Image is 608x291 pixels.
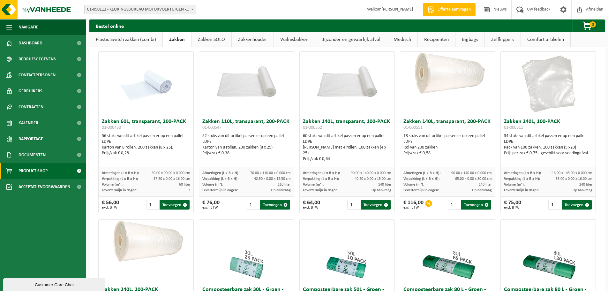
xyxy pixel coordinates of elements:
[521,32,570,47] a: Comfort artikelen
[102,145,190,150] div: Karton van 8 rollen, 200 zakken (8 x 25).
[451,171,492,175] span: 90.00 x 140.00 x 0.000 cm
[403,200,424,210] div: € 116,00
[84,5,196,14] span: 01-050112 - KEURINGSBUREAU MOTORVOERTUIGEN - OOSTENDE
[485,32,521,47] a: Zelfkippers
[146,200,159,210] input: 1
[303,133,391,162] div: 60 stuks van dit artikel passen er op een pallet
[550,171,592,175] span: 116.00 x 145.00 x 0.000 cm
[504,188,539,192] span: Levertermijn in dagen:
[102,206,119,210] span: excl. BTW
[303,156,391,162] div: Prijs/zak € 0,64
[102,183,123,187] span: Volume (m³):
[504,133,592,156] div: 34 stuks van dit artikel passen er op een pallet
[19,83,42,99] span: Gebruikers
[403,206,424,210] span: excl. BTW
[589,21,596,27] span: 0
[556,177,592,181] span: 53.00 x 0.00 x 16.00 cm
[215,220,279,284] img: 01-001000
[154,177,190,181] span: 37.50 x 0.00 x 16.00 cm
[303,200,320,210] div: € 64,00
[472,188,492,192] span: Op aanvraag
[418,32,455,47] a: Recipiënten
[504,177,540,181] span: Verpakking (L x B x H):
[202,133,291,156] div: 52 stuks van dit artikel passen er op een pallet
[19,163,48,179] span: Product Shop
[403,183,424,187] span: Volume (m³):
[504,125,523,130] span: 01-000511
[303,139,391,145] div: LDPE
[102,171,139,175] span: Afmetingen (L x B x H):
[278,183,291,187] span: 110 liter
[199,52,294,99] img: 01-000547
[303,145,391,156] div: [PERSON_NAME] met 4 rollen, 100 zakken (4 x 25)
[378,183,391,187] span: 140 liter
[232,32,274,47] a: Zakkenhouder
[303,119,391,132] h3: Zakken 140L, transparant, 100-PACK
[372,188,391,192] span: Op aanvraag
[19,51,56,67] span: Bedrijfsgegevens
[504,183,525,187] span: Volume (m³):
[202,125,221,130] span: 01-000547
[436,6,472,13] span: Offerte aanvragen
[271,188,291,192] span: Op aanvraag
[3,277,107,291] iframe: chat widget
[504,139,592,145] div: LDPE
[303,171,340,175] span: Afmetingen (L x B x H):
[19,179,70,195] span: Acceptatievoorwaarden
[455,177,492,181] span: 65.00 x 0.00 x 30.00 cm
[274,32,315,47] a: Vuilnisbakken
[160,200,190,210] button: Toevoegen
[19,115,38,131] span: Kalender
[303,188,338,192] span: Levertermijn in dagen:
[202,206,220,210] span: excl. BTW
[202,171,239,175] span: Afmetingen (L x B x H):
[202,139,291,145] div: LDPE
[504,145,592,150] div: Pack van 100 zakken, 100 zakken (5 x20)
[504,206,521,210] span: excl. BTW
[102,125,121,130] span: 01-000430
[102,119,190,132] h3: Zakken 60L, transparant, 200-PACK
[247,200,260,210] input: 1
[479,183,492,187] span: 140 liter
[504,119,592,132] h3: Zakken 240L, 100-PACK
[315,220,379,284] img: 01-001001
[516,52,580,116] img: 01-000511
[152,171,190,175] span: 60.00 x 90.00 x 0.000 cm
[303,177,339,181] span: Verpakking (L x B x H):
[579,183,592,187] span: 240 liter
[548,200,561,210] input: 1
[400,52,495,99] img: 01-000551
[403,119,492,132] h3: Zakken 140L, transparant, 200-PACK
[403,171,440,175] span: Afmetingen (L x B x H):
[202,150,291,156] div: Prijs/zak € 0,38
[191,32,231,47] a: Zakken SOLO
[89,19,130,32] h2: Bestel online
[303,183,324,187] span: Volume (m³):
[416,220,480,284] img: 01-001033
[19,147,46,163] span: Documenten
[202,188,238,192] span: Levertermijn in dagen:
[461,200,491,210] button: Toevoegen
[455,32,484,47] a: Bigbags
[504,200,521,210] div: € 75,00
[303,206,320,210] span: excl. BTW
[572,19,604,32] button: 0
[188,188,190,192] span: 3
[19,67,56,83] span: Contactpersonen
[403,188,439,192] span: Levertermijn in dagen:
[89,32,162,47] a: Plastic Switch zakken (combi)
[202,183,223,187] span: Volume (m³):
[19,131,43,147] span: Rapportage
[403,145,492,150] div: Rol van 200 zakken
[102,188,137,192] span: Levertermijn in dagen:
[202,145,291,150] div: Karton van 8 rollen, 200 zakken (8 x 25)
[102,150,190,156] div: Prijs/zak € 0,28
[355,177,391,181] span: 40.50 x 0.00 x 15.00 cm
[102,200,119,210] div: € 56,00
[19,99,43,115] span: Contracten
[260,200,290,210] button: Toevoegen
[19,35,42,51] span: Dashboard
[102,133,190,156] div: 56 stuks van dit artikel passen er op een pallet
[403,133,492,156] div: 18 stuks van dit artikel passen er op een pallet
